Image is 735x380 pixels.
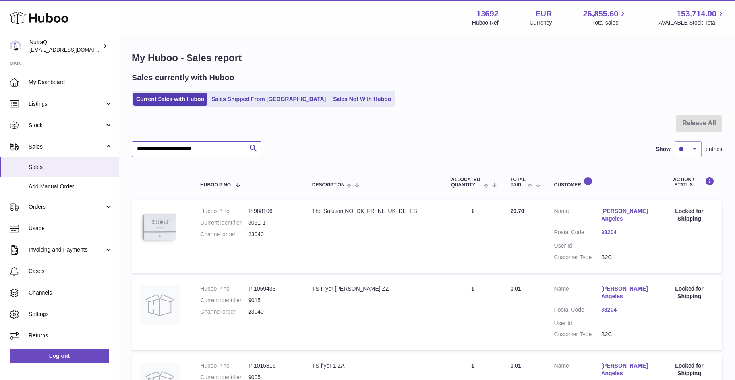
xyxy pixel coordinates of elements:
[677,8,716,19] span: 153,714.00
[511,177,526,188] span: Total paid
[248,231,296,238] dd: 23040
[554,320,602,327] dt: User Id
[200,182,231,188] span: Huboo P no
[29,332,113,339] span: Returns
[248,362,296,370] dd: P-1015816
[601,229,648,236] a: 38204
[664,177,714,188] div: Action / Status
[530,19,552,27] div: Currency
[29,47,117,53] span: [EMAIL_ADDRESS][DOMAIN_NAME]
[29,163,113,171] span: Sales
[472,19,499,27] div: Huboo Ref
[132,72,234,83] h2: Sales currently with Huboo
[29,122,104,129] span: Stock
[664,207,714,223] div: Locked for Shipping
[658,19,725,27] span: AVAILABLE Stock Total
[200,308,248,316] dt: Channel order
[248,297,296,304] dd: 9015
[554,362,602,379] dt: Name
[200,362,248,370] dt: Huboo P no
[511,208,524,214] span: 26.70
[200,297,248,304] dt: Current identifier
[601,285,648,300] a: [PERSON_NAME] Angeles
[554,229,602,238] dt: Postal Code
[29,310,113,318] span: Settings
[554,177,649,188] div: Customer
[248,207,296,215] dd: P-988106
[535,8,552,19] strong: EUR
[200,285,248,293] dt: Huboo P no
[248,308,296,316] dd: 23040
[29,100,104,108] span: Listings
[29,268,113,275] span: Cases
[29,203,104,211] span: Orders
[601,306,648,314] a: 38204
[133,93,207,106] a: Current Sales with Huboo
[312,182,345,188] span: Description
[200,219,248,227] dt: Current identifier
[592,19,627,27] span: Total sales
[451,177,482,188] span: ALLOCATED Quantity
[312,207,435,215] div: The Solution NO_DK_FR_NL_UK_DE_ES
[511,363,521,369] span: 0.01
[29,143,104,151] span: Sales
[209,93,329,106] a: Sales Shipped From [GEOGRAPHIC_DATA]
[140,207,180,247] img: 136921728478892.jpg
[658,8,725,27] a: 153,714.00 AVAILABLE Stock Total
[443,277,502,350] td: 1
[29,183,113,190] span: Add Manual Order
[248,219,296,227] dd: 3051-1
[29,246,104,254] span: Invoicing and Payments
[248,285,296,293] dd: P-1059433
[200,231,248,238] dt: Channel order
[554,285,602,302] dt: Name
[29,79,113,86] span: My Dashboard
[132,52,722,64] h1: My Huboo - Sales report
[140,285,180,325] img: no-photo.jpg
[476,8,499,19] strong: 13692
[554,306,602,316] dt: Postal Code
[656,145,671,153] label: Show
[554,254,602,261] dt: Customer Type
[601,207,648,223] a: [PERSON_NAME] Angeles
[583,8,618,19] span: 26,855.60
[10,349,109,363] a: Log out
[583,8,627,27] a: 26,855.60 Total sales
[554,331,602,338] dt: Customer Type
[601,362,648,377] a: [PERSON_NAME] Angeles
[511,285,521,292] span: 0.01
[443,200,502,273] td: 1
[29,39,101,54] div: NutraQ
[664,362,714,377] div: Locked for Shipping
[330,93,394,106] a: Sales Not With Huboo
[664,285,714,300] div: Locked for Shipping
[312,362,435,370] div: TS flyer 1 ZA
[29,225,113,232] span: Usage
[554,207,602,225] dt: Name
[706,145,722,153] span: entries
[554,242,602,250] dt: User Id
[601,331,648,338] dd: B2C
[200,207,248,215] dt: Huboo P no
[601,254,648,261] dd: B2C
[10,40,21,52] img: log@nutraq.com
[29,289,113,297] span: Channels
[312,285,435,293] div: TS Flyer [PERSON_NAME] ZZ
